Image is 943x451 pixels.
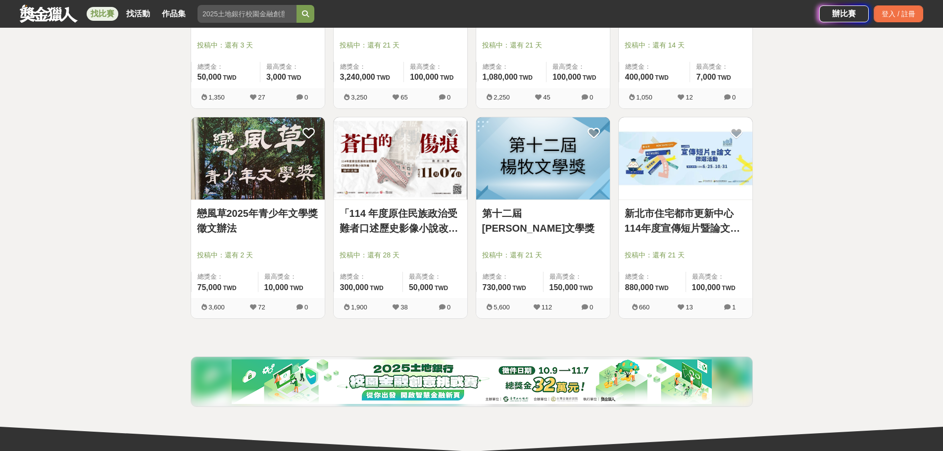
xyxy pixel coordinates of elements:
[549,272,604,282] span: 最高獎金：
[447,303,450,311] span: 0
[197,250,319,260] span: 投稿中：還有 2 天
[696,62,746,72] span: 最高獎金：
[191,117,325,200] img: Cover Image
[264,272,319,282] span: 最高獎金：
[208,94,225,101] span: 1,350
[208,303,225,311] span: 3,600
[722,285,735,292] span: TWD
[476,117,610,200] img: Cover Image
[258,303,265,311] span: 72
[482,250,604,260] span: 投稿中：還有 21 天
[483,283,511,292] span: 730,000
[874,5,923,22] div: 登入 / 註冊
[158,7,190,21] a: 作品集
[304,94,308,101] span: 0
[435,285,448,292] span: TWD
[87,7,118,21] a: 找比賽
[198,62,254,72] span: 總獎金：
[819,5,869,22] a: 辦比賽
[264,283,289,292] span: 10,000
[552,73,581,81] span: 100,000
[686,94,693,101] span: 12
[717,74,731,81] span: TWD
[198,283,222,292] span: 75,000
[655,285,668,292] span: TWD
[334,117,467,200] img: Cover Image
[197,40,319,50] span: 投稿中：還有 3 天
[340,206,461,236] a: 「114 年度原住民族政治受難者口述歷史影像小說改編」徵件活動
[266,73,286,81] span: 3,000
[494,303,510,311] span: 5,600
[583,74,596,81] span: TWD
[232,359,712,404] img: a5722dc9-fb8f-4159-9c92-9f5474ee55af.png
[351,94,367,101] span: 3,250
[542,303,552,311] span: 112
[340,283,369,292] span: 300,000
[400,94,407,101] span: 65
[288,74,301,81] span: TWD
[512,285,526,292] span: TWD
[198,272,252,282] span: 總獎金：
[625,272,680,282] span: 總獎金：
[636,94,652,101] span: 1,050
[410,62,461,72] span: 最高獎金：
[543,94,550,101] span: 45
[590,94,593,101] span: 0
[258,94,265,101] span: 27
[440,74,453,81] span: TWD
[482,206,604,236] a: 第十二屆[PERSON_NAME]文學獎
[483,62,541,72] span: 總獎金：
[625,40,746,50] span: 投稿中：還有 14 天
[447,94,450,101] span: 0
[370,285,383,292] span: TWD
[340,272,397,282] span: 總獎金：
[400,303,407,311] span: 38
[625,283,654,292] span: 880,000
[340,250,461,260] span: 投稿中：還有 28 天
[197,206,319,236] a: 戀風草2025年青少年文學獎徵文辦法
[483,73,518,81] span: 1,080,000
[266,62,319,72] span: 最高獎金：
[625,250,746,260] span: 投稿中：還有 21 天
[483,272,537,282] span: 總獎金：
[304,303,308,311] span: 0
[377,74,390,81] span: TWD
[290,285,303,292] span: TWD
[340,62,398,72] span: 總獎金：
[340,40,461,50] span: 投稿中：還有 21 天
[223,74,236,81] span: TWD
[494,94,510,101] span: 2,250
[340,73,375,81] span: 3,240,000
[198,73,222,81] span: 50,000
[351,303,367,311] span: 1,900
[696,73,716,81] span: 7,000
[686,303,693,311] span: 13
[692,283,721,292] span: 100,000
[619,117,752,200] img: Cover Image
[409,272,461,282] span: 最高獎金：
[590,303,593,311] span: 0
[625,73,654,81] span: 400,000
[625,62,684,72] span: 總獎金：
[223,285,236,292] span: TWD
[482,40,604,50] span: 投稿中：還有 21 天
[655,74,668,81] span: TWD
[198,5,297,23] input: 2025土地銀行校園金融創意挑戰賽：從你出發 開啟智慧金融新頁
[549,283,578,292] span: 150,000
[625,206,746,236] a: 新北市住宅都市更新中心 114年度宣傳短片暨論文徵選活動
[692,272,746,282] span: 最高獎金：
[732,94,736,101] span: 0
[732,303,736,311] span: 1
[579,285,593,292] span: TWD
[409,283,433,292] span: 50,000
[552,62,603,72] span: 最高獎金：
[519,74,533,81] span: TWD
[410,73,439,81] span: 100,000
[122,7,154,21] a: 找活動
[639,303,650,311] span: 660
